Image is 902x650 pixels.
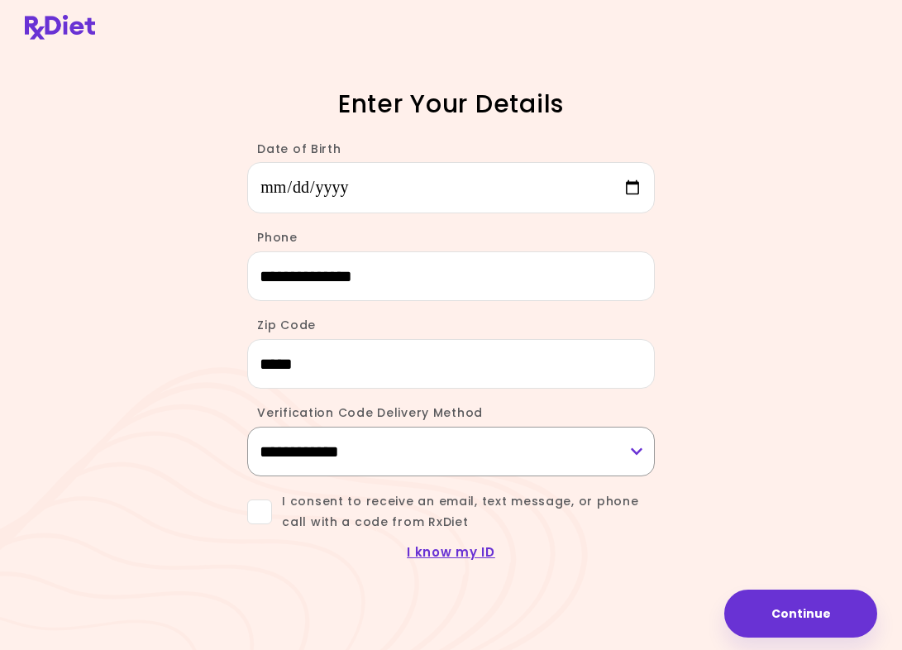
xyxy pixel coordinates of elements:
a: I know my ID [407,543,495,561]
label: Date of Birth [247,141,341,157]
label: Verification Code Delivery Method [247,404,483,421]
h1: Enter Your Details [205,88,697,120]
span: I consent to receive an email, text message, or phone call with a code from RxDiet [272,491,655,533]
label: Phone [247,229,298,246]
img: RxDiet [25,15,95,40]
label: Zip Code [247,317,316,333]
button: Continue [724,590,877,638]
